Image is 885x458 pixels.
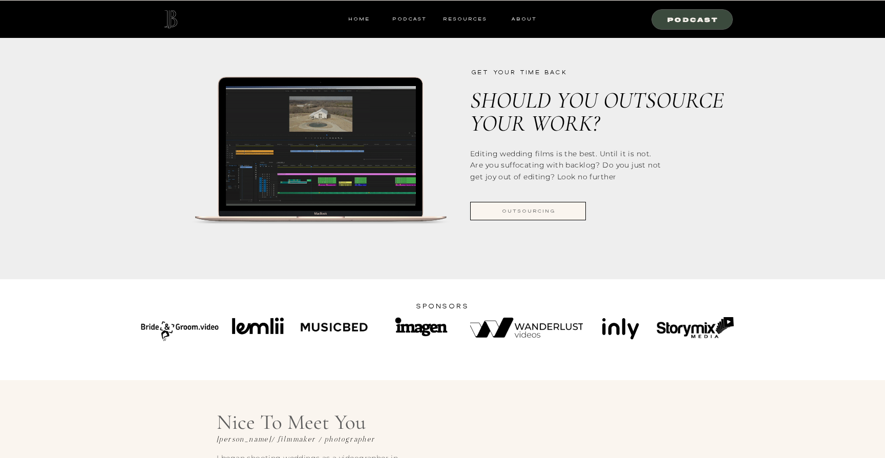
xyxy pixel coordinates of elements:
a: resources [439,14,487,24]
p: Editing wedding films is the best. Until it is not. Are you suffocating with backlog? Do you just... [470,148,665,186]
p: Nice to meet you [217,408,406,439]
p: get your time back [471,68,666,77]
a: HOME [348,14,370,24]
a: ABOUT [511,14,537,24]
a: Podcast [389,14,430,24]
h1: sponsors [389,300,496,321]
p: should you outsource your work? [470,89,725,139]
a: Podcast [658,14,728,24]
h3: [PERSON_NAME]/ Filmmaker / Photographer [217,434,406,444]
a: outsourcing [471,206,586,216]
